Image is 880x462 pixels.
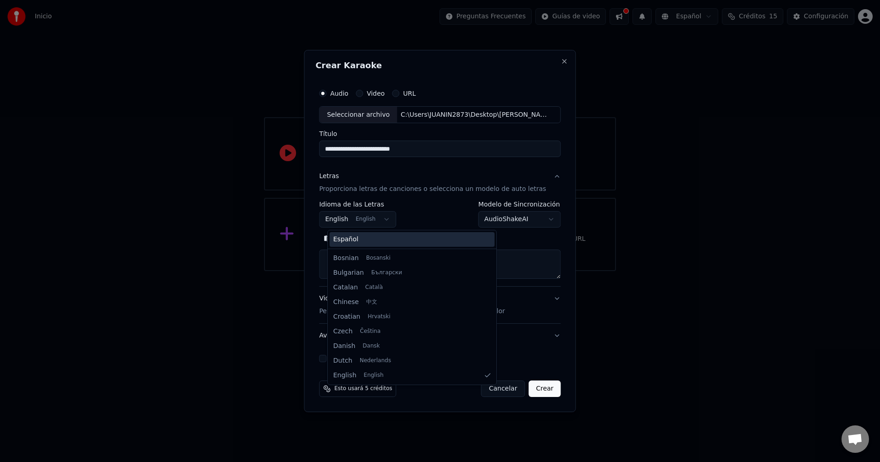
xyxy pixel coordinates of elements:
[360,328,380,335] span: Čeština
[333,327,352,336] span: Czech
[333,268,364,277] span: Bulgarian
[366,299,377,306] span: 中文
[333,356,352,365] span: Dutch
[368,313,390,321] span: Hrvatski
[333,283,358,292] span: Catalan
[333,371,357,380] span: English
[364,372,384,379] span: English
[333,235,358,244] span: Español
[363,342,379,350] span: Dansk
[333,298,359,307] span: Chinese
[365,284,383,291] span: Català
[333,254,359,263] span: Bosnian
[360,357,391,364] span: Nederlands
[366,255,390,262] span: Bosanski
[371,269,402,277] span: Български
[333,312,360,321] span: Croatian
[333,342,355,351] span: Danish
